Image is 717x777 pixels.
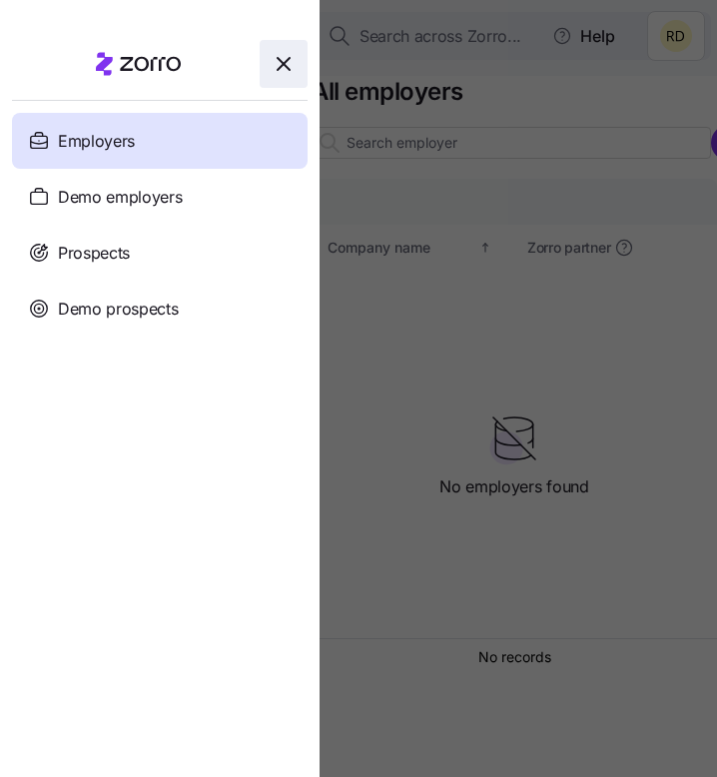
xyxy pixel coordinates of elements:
a: Demo employers [12,169,308,225]
span: Employers [58,129,135,154]
a: Prospects [12,225,308,281]
a: Employers [12,113,308,169]
span: Demo employers [58,185,183,210]
span: Demo prospects [58,297,179,322]
span: Prospects [58,241,130,266]
a: Demo prospects [12,281,308,337]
